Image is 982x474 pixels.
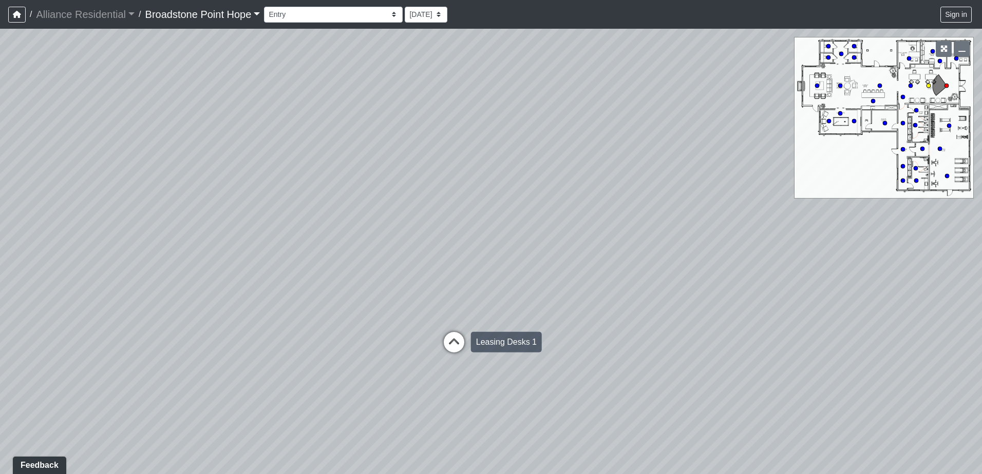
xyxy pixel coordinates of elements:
iframe: Ybug feedback widget [8,453,68,474]
div: Leasing Desks 1 [471,332,542,352]
a: Broadstone Point Hope [145,4,260,25]
a: Alliance Residential [36,4,135,25]
span: / [135,4,145,25]
button: Sign in [940,7,972,23]
span: / [26,4,36,25]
